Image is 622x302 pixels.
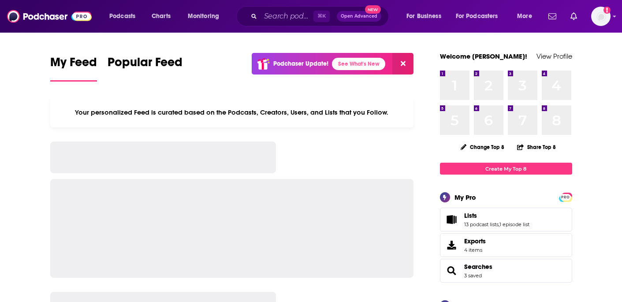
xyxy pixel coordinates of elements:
[109,10,135,22] span: Podcasts
[313,11,330,22] span: ⌘ K
[499,221,499,227] span: ,
[273,60,328,67] p: Podchaser Update!
[440,208,572,231] span: Lists
[341,14,377,19] span: Open Advanced
[464,212,477,220] span: Lists
[332,58,385,70] a: See What's New
[7,8,92,25] img: Podchaser - Follow, Share and Rate Podcasts
[450,9,511,23] button: open menu
[464,263,492,271] a: Searches
[182,9,231,23] button: open menu
[50,55,97,82] a: My Feed
[108,55,183,82] a: Popular Feed
[499,221,529,227] a: 1 episode list
[567,9,581,24] a: Show notifications dropdown
[443,213,461,226] a: Lists
[464,221,499,227] a: 13 podcast lists
[152,10,171,22] span: Charts
[560,194,571,200] a: PRO
[440,52,527,60] a: Welcome [PERSON_NAME]!
[603,7,611,14] svg: Add a profile image
[50,55,97,75] span: My Feed
[464,237,486,245] span: Exports
[591,7,611,26] span: Logged in as amandagibson
[517,138,556,156] button: Share Top 8
[591,7,611,26] img: User Profile
[108,55,183,75] span: Popular Feed
[560,194,571,201] span: PRO
[464,247,486,253] span: 4 items
[455,142,510,153] button: Change Top 8
[443,265,461,277] a: Searches
[464,212,529,220] a: Lists
[406,10,441,22] span: For Business
[188,10,219,22] span: Monitoring
[365,5,381,14] span: New
[337,11,381,22] button: Open AdvancedNew
[454,193,476,201] div: My Pro
[440,233,572,257] a: Exports
[103,9,147,23] button: open menu
[443,239,461,251] span: Exports
[545,9,560,24] a: Show notifications dropdown
[536,52,572,60] a: View Profile
[146,9,176,23] a: Charts
[511,9,543,23] button: open menu
[400,9,452,23] button: open menu
[261,9,313,23] input: Search podcasts, credits, & more...
[464,272,482,279] a: 3 saved
[591,7,611,26] button: Show profile menu
[440,259,572,283] span: Searches
[456,10,498,22] span: For Podcasters
[440,163,572,175] a: Create My Top 8
[245,6,397,26] div: Search podcasts, credits, & more...
[50,97,414,127] div: Your personalized Feed is curated based on the Podcasts, Creators, Users, and Lists that you Follow.
[517,10,532,22] span: More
